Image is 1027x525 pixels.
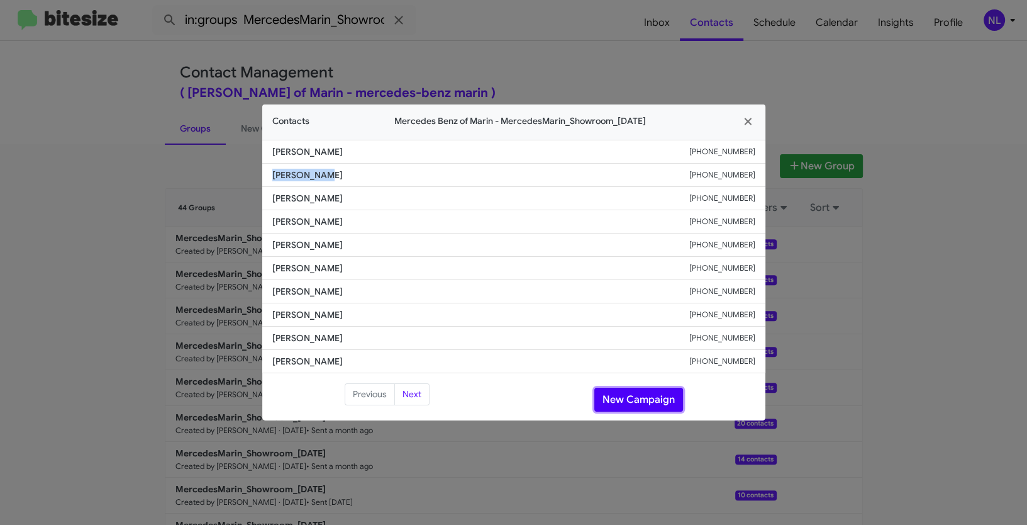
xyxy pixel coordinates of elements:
small: [PHONE_NUMBER] [689,239,755,251]
small: [PHONE_NUMBER] [689,285,755,298]
span: [PERSON_NAME] [272,239,689,251]
span: [PERSON_NAME] [272,285,689,298]
small: [PHONE_NUMBER] [689,332,755,344]
span: [PERSON_NAME] [272,308,689,321]
small: [PHONE_NUMBER] [689,145,755,158]
button: New Campaign [594,388,683,412]
span: [PERSON_NAME] [272,332,689,344]
small: [PHONE_NUMBER] [689,355,755,368]
small: [PHONE_NUMBER] [689,215,755,228]
span: [PERSON_NAME] [272,355,689,368]
button: Next [394,383,430,406]
span: [PERSON_NAME] [272,192,689,205]
span: [PERSON_NAME] [272,215,689,228]
small: [PHONE_NUMBER] [689,308,755,321]
small: [PHONE_NUMBER] [689,262,755,274]
span: [PERSON_NAME] [272,262,689,274]
span: [PERSON_NAME] [272,169,689,181]
small: [PHONE_NUMBER] [689,192,755,205]
small: [PHONE_NUMBER] [689,169,755,181]
span: [PERSON_NAME] [272,145,689,158]
span: Contacts [272,115,309,128]
span: Mercedes Benz of Marin - MercedesMarin_Showroom_[DATE] [309,115,731,128]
